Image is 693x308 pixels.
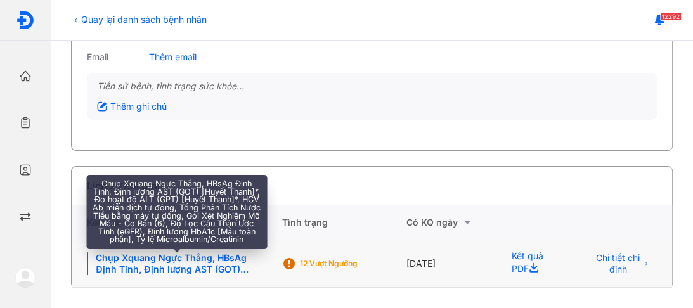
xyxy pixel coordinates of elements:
span: Chi tiết chỉ định [595,252,641,275]
div: Thêm ghi chú [97,101,167,112]
img: logo [16,11,35,30]
div: Quay lại danh sách bệnh nhân [71,13,207,26]
div: Thêm email [149,51,197,63]
div: Kết quả [72,205,282,240]
div: 12 Vượt ngưỡng [299,259,401,269]
span: 12292 [660,12,682,21]
div: Email [87,51,144,63]
img: logo [15,267,36,288]
div: Lịch sử chỉ định [87,178,164,193]
div: Có KQ ngày [406,215,496,230]
div: Tình trạng [282,205,406,240]
div: [DATE] [406,240,496,288]
div: Chụp Xquang Ngực Thẳng, HBsAg Định Tính, Định lượng AST (GOT) [Huyết Thanh]*, Đo hoạt độ ALT (GPT... [87,252,266,275]
div: Tiền sử bệnh, tình trạng sức khỏe... [97,80,647,92]
div: Kết quả PDF [496,240,572,288]
button: Chi tiết chỉ định [587,253,657,274]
